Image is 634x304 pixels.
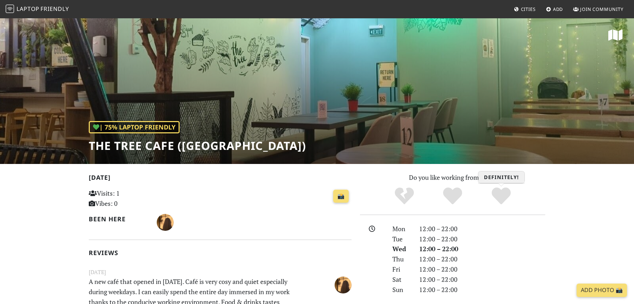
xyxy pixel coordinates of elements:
span: Add [553,6,563,12]
div: No [380,186,429,206]
span: Fitri Azarea [335,280,352,288]
div: 12:00 – 22:00 [415,244,549,254]
div: Sun [388,285,415,295]
div: 12:00 – 22:00 [415,234,549,244]
div: Tue [388,234,415,244]
span: Friendly [41,5,69,13]
div: 12:00 – 22:00 [415,264,549,274]
img: 4901-fitri.jpg [157,214,174,231]
div: Sat [388,274,415,285]
div: 12:00 – 22:00 [415,224,549,234]
a: Add [543,3,566,15]
div: Definitely! [477,186,526,206]
h2: Reviews [89,249,352,256]
h1: The Tree Cafe ([GEOGRAPHIC_DATA]) [89,139,306,152]
span: Join Community [580,6,623,12]
span: Fitri Azarea [157,217,174,226]
img: LaptopFriendly [6,5,14,13]
img: 4901-fitri.jpg [335,277,352,293]
span: Cities [521,6,536,12]
a: 📸 [333,190,349,203]
h3: Definitely! [478,171,524,183]
div: 12:00 – 22:00 [415,285,549,295]
h2: [DATE] [89,174,352,184]
div: 12:00 – 22:00 [415,254,549,264]
div: Yes [428,186,477,206]
p: Visits: 1 Vibes: 0 [89,188,171,209]
div: Mon [388,224,415,234]
div: Thu [388,254,415,264]
a: Cities [511,3,539,15]
div: Wed [388,244,415,254]
span: Laptop [17,5,39,13]
div: 12:00 – 22:00 [415,274,549,285]
h2: Been here [89,215,148,223]
div: Fri [388,264,415,274]
div: | 75% Laptop Friendly [89,121,180,133]
p: Do you like working from here? [360,172,545,183]
a: LaptopFriendly LaptopFriendly [6,3,69,15]
a: Join Community [570,3,626,15]
small: [DATE] [85,268,356,277]
a: Add Photo 📸 [577,284,627,297]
